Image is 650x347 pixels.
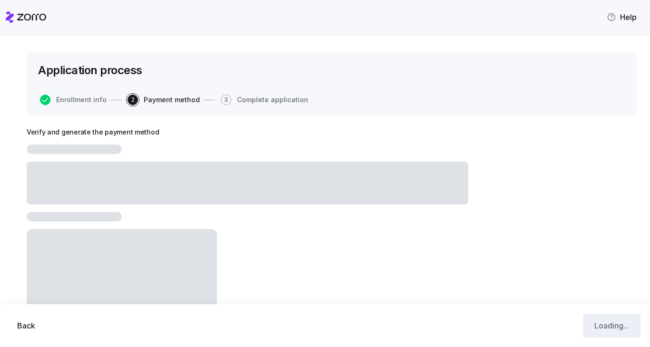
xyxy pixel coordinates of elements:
span: 2 [128,95,138,105]
button: Loading... [583,314,640,337]
button: 2Payment method [128,95,200,105]
h1: Application process [38,63,142,77]
span: Help [607,11,637,23]
a: 2Payment method [126,95,200,105]
span: 3 [221,95,231,105]
button: Help [599,8,644,27]
span: Complete application [237,96,308,103]
span: Enrollment info [56,96,107,103]
a: 3Complete application [219,95,308,105]
a: Enrollment info [38,95,107,105]
button: 3Complete application [221,95,308,105]
span: Payment method [144,96,200,103]
h2: Verify and generate the payment method [27,128,468,137]
button: Enrollment info [40,95,107,105]
span: Loading... [594,320,629,331]
button: Back [10,314,43,337]
span: Back [17,320,35,331]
